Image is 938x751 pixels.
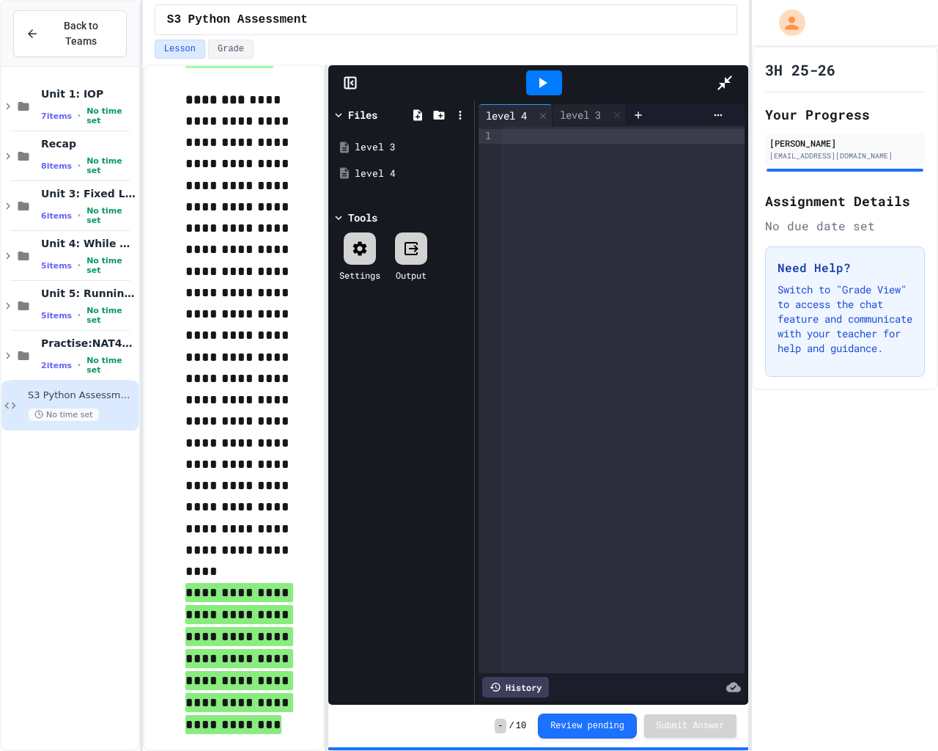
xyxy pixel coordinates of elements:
span: S3 Python Assessment [167,11,308,29]
div: Tools [348,210,377,225]
span: • [78,210,81,221]
div: 1 [479,129,493,144]
h1: 3H 25-26 [765,59,835,80]
span: 5 items [41,311,72,320]
span: Submit Answer [656,720,725,732]
span: / [509,720,514,732]
span: 6 items [41,211,72,221]
span: Unit 3: Fixed Loops [41,187,136,200]
span: 5 items [41,261,72,271]
span: • [78,110,81,122]
span: • [78,309,81,321]
span: No time set [28,408,100,422]
span: 10 [516,720,526,732]
span: No time set [86,256,136,275]
button: Lesson [155,40,205,59]
div: level 4 [355,166,469,181]
button: Submit Answer [644,714,736,738]
div: [PERSON_NAME] [769,136,920,150]
div: level 4 [479,108,534,123]
span: No time set [86,306,136,325]
span: • [78,160,81,172]
div: Output [396,268,426,282]
div: History [482,677,549,697]
span: Practise:NAT4 Assessment [41,337,136,350]
h3: Need Help? [778,259,912,276]
span: No time set [86,206,136,225]
h2: Your Progress [765,104,925,125]
span: Unit 5: Running Total [41,287,136,300]
span: • [78,359,81,371]
div: level 3 [553,107,608,122]
span: No time set [86,356,136,375]
button: Grade [208,40,254,59]
h2: Assignment Details [765,191,925,211]
div: No due date set [765,217,925,235]
span: 2 items [41,361,72,370]
div: level 4 [479,104,553,126]
span: 8 items [41,161,72,171]
span: - [495,719,506,733]
span: Unit 4: While Loops [41,237,136,250]
span: • [78,260,81,271]
span: S3 Python Assessment [28,389,136,402]
span: 7 items [41,111,72,121]
div: level 3 [355,140,469,155]
span: Recap [41,137,136,150]
span: No time set [86,106,136,125]
div: level 3 [553,104,627,126]
div: My Account [764,6,809,40]
p: Switch to "Grade View" to access the chat feature and communicate with your teacher for help and ... [778,282,912,356]
span: Unit 1: IOP [41,87,136,100]
div: Files [348,107,377,122]
span: Back to Teams [48,18,114,49]
button: Back to Teams [13,10,127,57]
button: Review pending [538,714,637,739]
span: No time set [86,156,136,175]
div: [EMAIL_ADDRESS][DOMAIN_NAME] [769,150,920,161]
div: Settings [339,268,380,282]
